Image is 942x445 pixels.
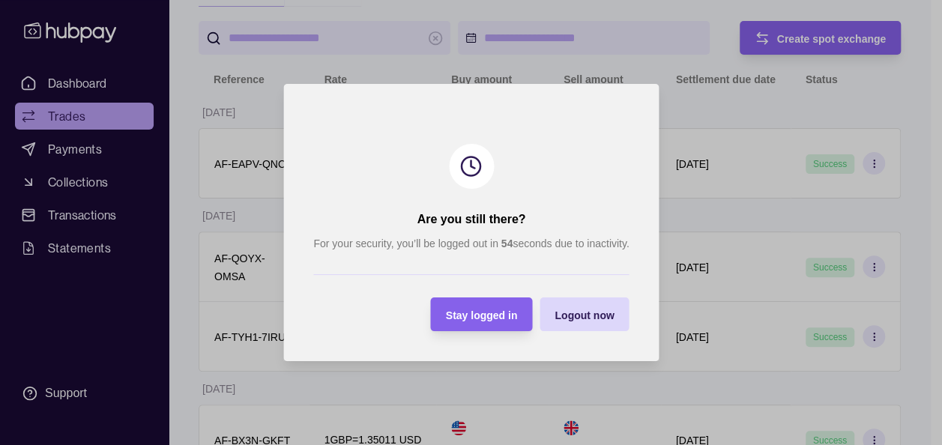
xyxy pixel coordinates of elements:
[417,211,525,228] h2: Are you still there?
[540,297,629,331] button: Logout now
[501,237,513,249] strong: 54
[313,235,629,252] p: For your security, you’ll be logged out in seconds due to inactivity.
[430,297,532,331] button: Stay logged in
[445,309,517,321] span: Stay logged in
[555,309,614,321] span: Logout now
